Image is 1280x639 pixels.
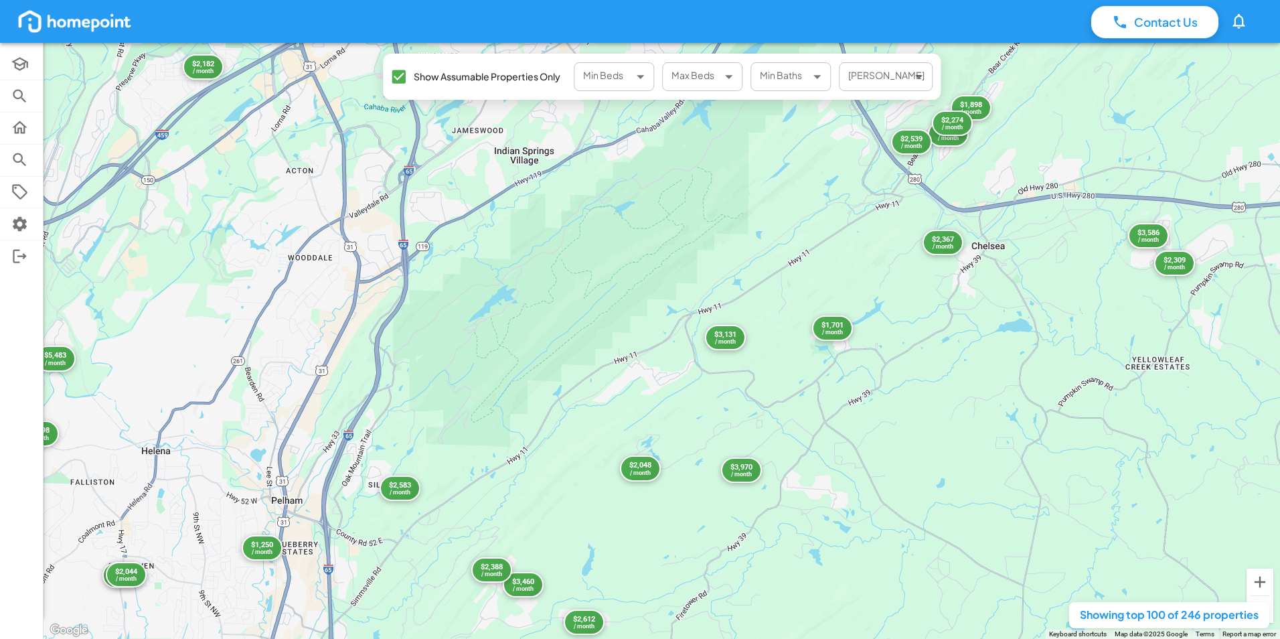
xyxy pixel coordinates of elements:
div: / month [480,571,502,577]
div: $3,498 [27,426,49,435]
div: / month [959,109,981,115]
div: / month [1137,237,1159,243]
div: / month [192,68,214,74]
p: Contact Us [1134,13,1198,31]
div: / month [821,330,844,336]
div: $2,309 [1164,256,1186,265]
div: / month [114,576,137,582]
div: / month [714,339,736,345]
div: $3,460 [512,577,534,586]
div: $3,586 [1137,228,1159,237]
div: $2,367 [932,235,954,244]
button: Zoom out [1247,596,1273,623]
div: $2,274 [941,116,963,125]
div: $2,182 [192,60,214,68]
div: $2,583 [389,481,411,490]
span: Show Assumable Properties Only [414,70,560,84]
div: $1,898 [959,100,981,109]
img: homepoint_logo_white.png [16,8,133,35]
div: / month [1164,265,1186,271]
div: $2,539 [900,135,922,143]
div: / month [629,470,651,476]
div: $3,131 [714,330,736,339]
button: Zoom in [1247,569,1273,595]
div: / month [27,435,49,441]
div: / month [941,125,963,131]
div: $1,250 [250,541,272,549]
div: $2,388 [480,563,502,571]
div: / month [250,549,272,555]
div: $2,044 [114,567,137,576]
div: / month [389,490,411,496]
div: $3,970 [730,463,752,472]
div: $2,048 [629,461,651,470]
div: / month [932,244,954,250]
div: $1,701 [821,321,844,330]
div: / month [44,360,66,366]
div: $5,483 [44,351,66,360]
div: / month [900,143,922,149]
div: / month [512,586,534,592]
div: / month [730,472,752,478]
div: / month [937,135,959,141]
